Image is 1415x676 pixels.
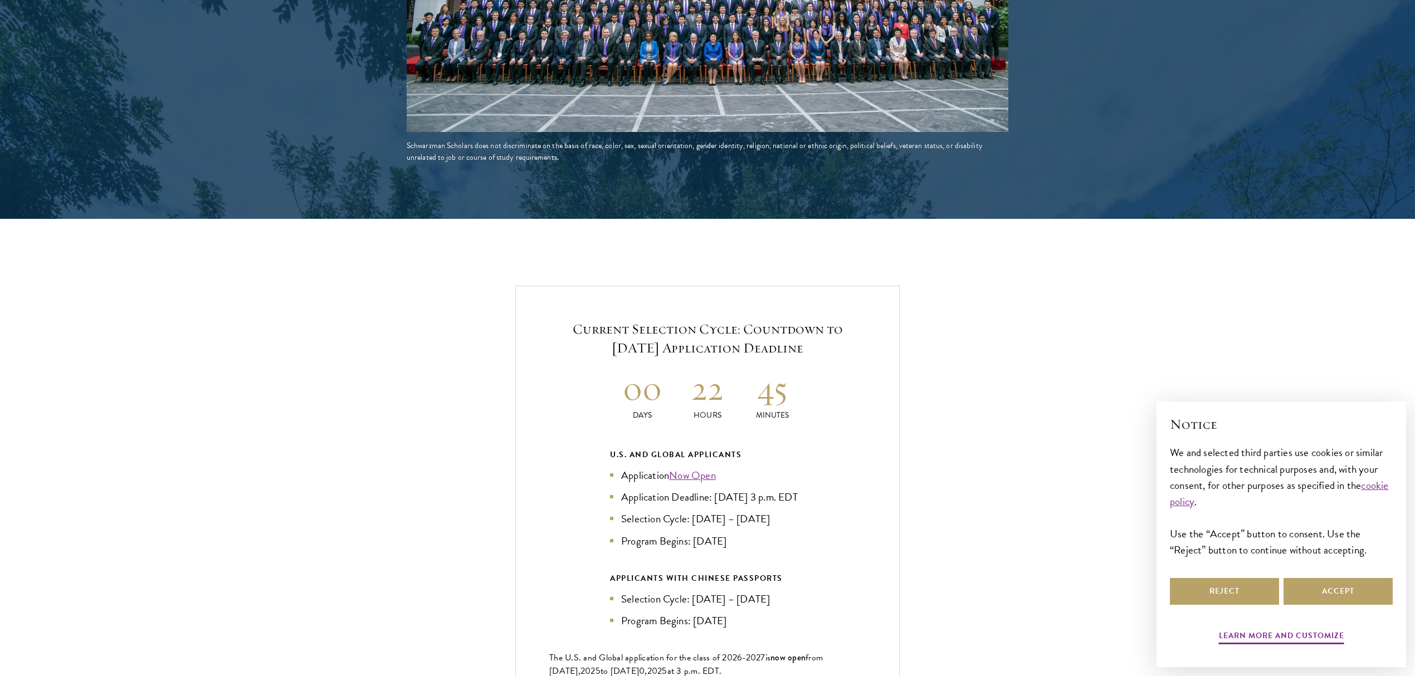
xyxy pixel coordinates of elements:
li: Program Begins: [DATE] [610,613,805,629]
span: 6 [737,651,742,664]
p: Minutes [740,409,805,421]
a: Now Open [669,467,716,483]
li: Application [610,467,805,483]
button: Learn more and customize [1219,629,1344,646]
li: Application Deadline: [DATE] 3 p.m. EDT [610,489,805,505]
div: Schwarzman Scholars does not discriminate on the basis of race, color, sex, sexual orientation, g... [407,140,1008,163]
span: The U.S. and Global application for the class of 202 [549,651,737,664]
h2: Notice [1170,415,1393,434]
p: Hours [675,409,740,421]
p: Days [610,409,675,421]
div: We and selected third parties use cookies or similar technologies for technical purposes and, wit... [1170,444,1393,557]
li: Selection Cycle: [DATE] – [DATE] [610,591,805,607]
a: cookie policy [1170,477,1389,510]
span: now open [770,651,806,664]
h2: 22 [675,368,740,409]
button: Accept [1284,578,1393,605]
div: APPLICANTS WITH CHINESE PASSPORTS [610,571,805,585]
span: -202 [742,651,760,664]
span: is [765,651,771,664]
h2: 00 [610,368,675,409]
div: U.S. and Global Applicants [610,448,805,462]
h2: 45 [740,368,805,409]
li: Selection Cycle: [DATE] – [DATE] [610,511,805,527]
li: Program Begins: [DATE] [610,533,805,549]
button: Reject [1170,578,1279,605]
h5: Current Selection Cycle: Countdown to [DATE] Application Deadline [549,320,866,357]
span: 7 [760,651,765,664]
